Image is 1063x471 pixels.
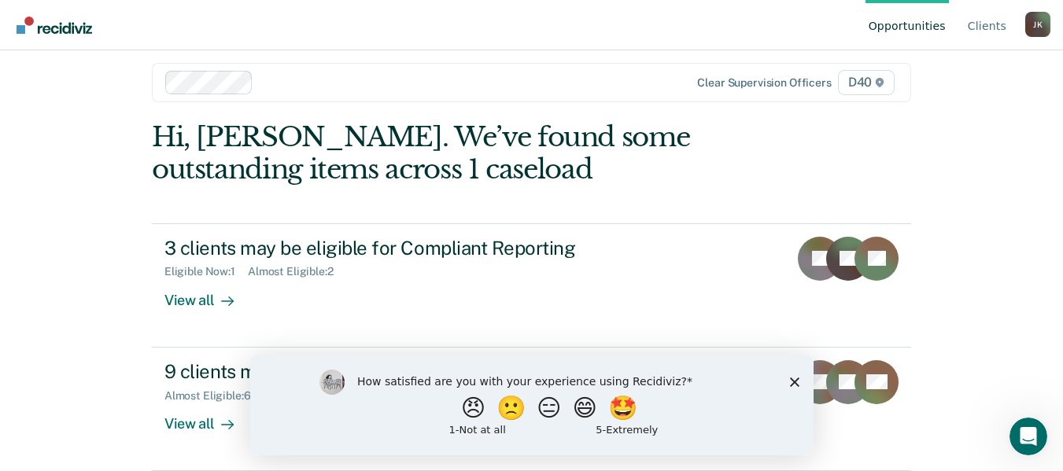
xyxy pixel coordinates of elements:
[164,278,253,309] div: View all
[164,402,253,432] div: View all
[164,265,248,278] div: Eligible Now : 1
[164,237,717,259] div: 3 clients may be eligible for Compliant Reporting
[697,76,831,90] div: Clear supervision officers
[1025,12,1050,37] div: J K
[838,70,895,95] span: D40
[152,121,759,186] div: Hi, [PERSON_NAME]. We’ve found some outstanding items across 1 caseload
[17,17,92,34] img: Recidiviz
[250,354,814,455] iframe: Survey by Kim from Recidiviz
[248,265,346,278] div: Almost Eligible : 2
[164,389,264,403] div: Almost Eligible : 6
[164,360,717,383] div: 9 clients may be eligible for Suspension of Direct Supervision
[152,348,911,471] a: 9 clients may be eligible for Suspension of Direct SupervisionAlmost Eligible:6Eligible Now:3View...
[152,223,911,348] a: 3 clients may be eligible for Compliant ReportingEligible Now:1Almost Eligible:2View all
[1009,418,1047,455] iframe: Intercom live chat
[1025,12,1050,37] button: Profile dropdown button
